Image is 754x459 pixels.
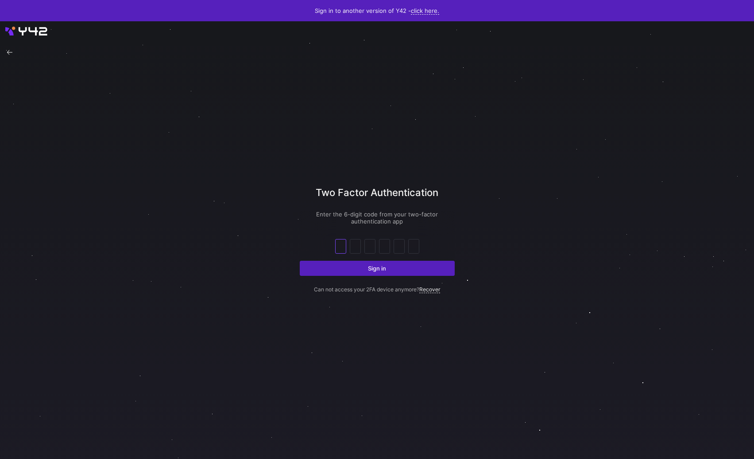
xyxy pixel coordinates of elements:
div: Two Factor Authentication [300,185,455,211]
a: click here. [411,7,439,15]
a: Recover [419,286,440,293]
span: Sign in [368,265,386,272]
button: Sign in [300,261,455,276]
p: Can not access your 2FA device anymore? [300,276,455,293]
p: Enter the 6-digit code from your two-factor authentication app [300,211,455,225]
